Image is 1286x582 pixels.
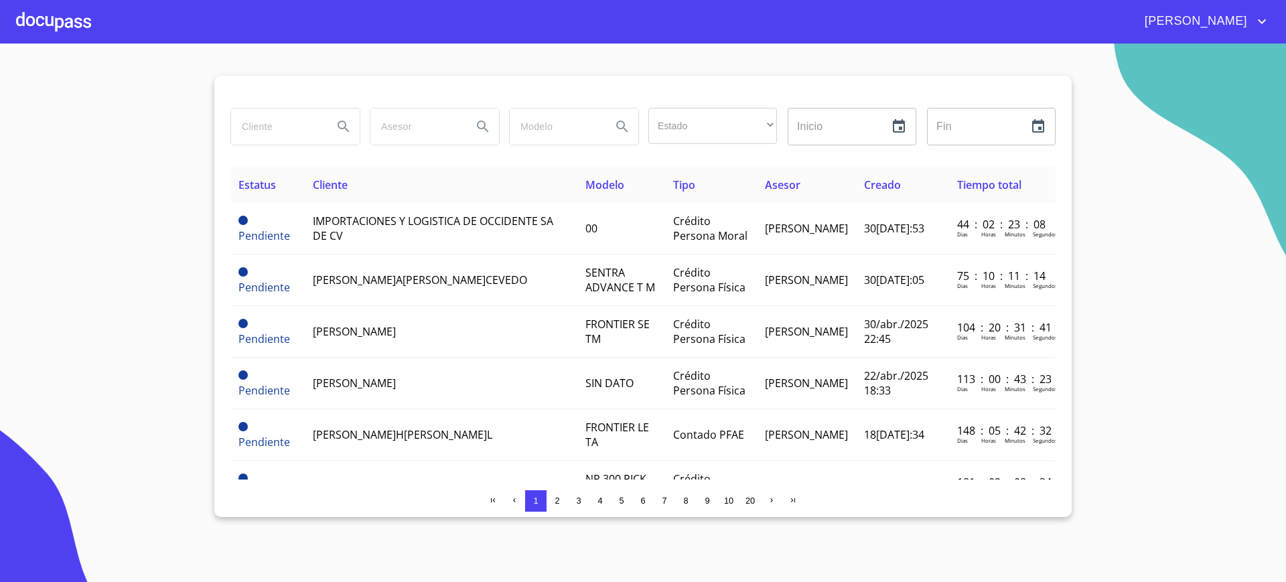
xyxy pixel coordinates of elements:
[864,317,928,346] span: 30/abr./2025 22:45
[313,479,396,494] span: [PERSON_NAME]
[467,111,499,143] button: Search
[673,471,745,501] span: Crédito Persona Física
[313,177,348,192] span: Cliente
[238,319,248,328] span: Pendiente
[957,385,968,392] p: Dias
[238,267,248,277] span: Pendiente
[619,496,624,506] span: 5
[718,490,739,512] button: 10
[1033,230,1058,238] p: Segundos
[313,214,553,243] span: IMPORTACIONES Y LOGISTICA DE OCCIDENTE SA DE CV
[585,471,646,501] span: NP 300 PICK UP TM AC
[765,177,800,192] span: Asesor
[864,177,901,192] span: Creado
[238,474,248,483] span: Pendiente
[313,273,527,287] span: [PERSON_NAME]A[PERSON_NAME]CEVEDO
[1005,437,1025,444] p: Minutos
[238,370,248,380] span: Pendiente
[576,496,581,506] span: 3
[589,490,611,512] button: 4
[957,475,1048,490] p: 181 : 02 : 08 : 34
[864,368,928,398] span: 22/abr./2025 18:33
[739,490,761,512] button: 20
[673,427,744,442] span: Contado PFAE
[328,111,360,143] button: Search
[697,490,718,512] button: 9
[662,496,666,506] span: 7
[597,496,602,506] span: 4
[238,435,290,449] span: Pendiente
[864,427,924,442] span: 18[DATE]:34
[683,496,688,506] span: 8
[648,108,777,144] div: ​
[533,496,538,506] span: 1
[675,490,697,512] button: 8
[957,177,1021,192] span: Tiempo total
[957,437,968,444] p: Dias
[238,216,248,225] span: Pendiente
[765,376,848,390] span: [PERSON_NAME]
[957,217,1048,232] p: 44 : 02 : 23 : 08
[313,427,492,442] span: [PERSON_NAME]H[PERSON_NAME]L
[673,265,745,295] span: Crédito Persona Física
[568,490,589,512] button: 3
[585,317,650,346] span: FRONTIER SE TM
[957,372,1048,386] p: 113 : 00 : 43 : 23
[957,334,968,341] p: Dias
[745,496,755,506] span: 20
[981,385,996,392] p: Horas
[231,108,322,145] input: search
[1033,282,1058,289] p: Segundos
[981,230,996,238] p: Horas
[1033,334,1058,341] p: Segundos
[238,383,290,398] span: Pendiente
[238,422,248,431] span: Pendiente
[864,273,924,287] span: 30[DATE]:05
[765,479,848,494] span: [PERSON_NAME]
[313,324,396,339] span: [PERSON_NAME]
[1033,437,1058,444] p: Segundos
[957,423,1048,438] p: 148 : 05 : 42 : 32
[632,490,654,512] button: 6
[238,280,290,295] span: Pendiente
[238,332,290,346] span: Pendiente
[611,490,632,512] button: 5
[654,490,675,512] button: 7
[585,177,624,192] span: Modelo
[957,230,968,238] p: Dias
[640,496,645,506] span: 6
[1005,230,1025,238] p: Minutos
[864,221,924,236] span: 30[DATE]:53
[765,324,848,339] span: [PERSON_NAME]
[673,368,745,398] span: Crédito Persona Física
[724,496,733,506] span: 10
[957,282,968,289] p: Dias
[585,420,649,449] span: FRONTIER LE TA
[1005,385,1025,392] p: Minutos
[606,111,638,143] button: Search
[510,108,601,145] input: search
[981,437,996,444] p: Horas
[765,221,848,236] span: [PERSON_NAME]
[673,214,747,243] span: Crédito Persona Moral
[585,265,655,295] span: SENTRA ADVANCE T M
[957,269,1048,283] p: 75 : 10 : 11 : 14
[765,427,848,442] span: [PERSON_NAME]
[1005,334,1025,341] p: Minutos
[957,320,1048,335] p: 104 : 20 : 31 : 41
[864,479,930,494] span: 13/feb[DATE]
[765,273,848,287] span: [PERSON_NAME]
[981,334,996,341] p: Horas
[673,177,695,192] span: Tipo
[238,177,276,192] span: Estatus
[525,490,547,512] button: 1
[1135,11,1254,32] span: [PERSON_NAME]
[238,228,290,243] span: Pendiente
[370,108,461,145] input: search
[555,496,559,506] span: 2
[705,496,709,506] span: 9
[673,317,745,346] span: Crédito Persona Física
[1135,11,1270,32] button: account of current user
[585,221,597,236] span: 00
[547,490,568,512] button: 2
